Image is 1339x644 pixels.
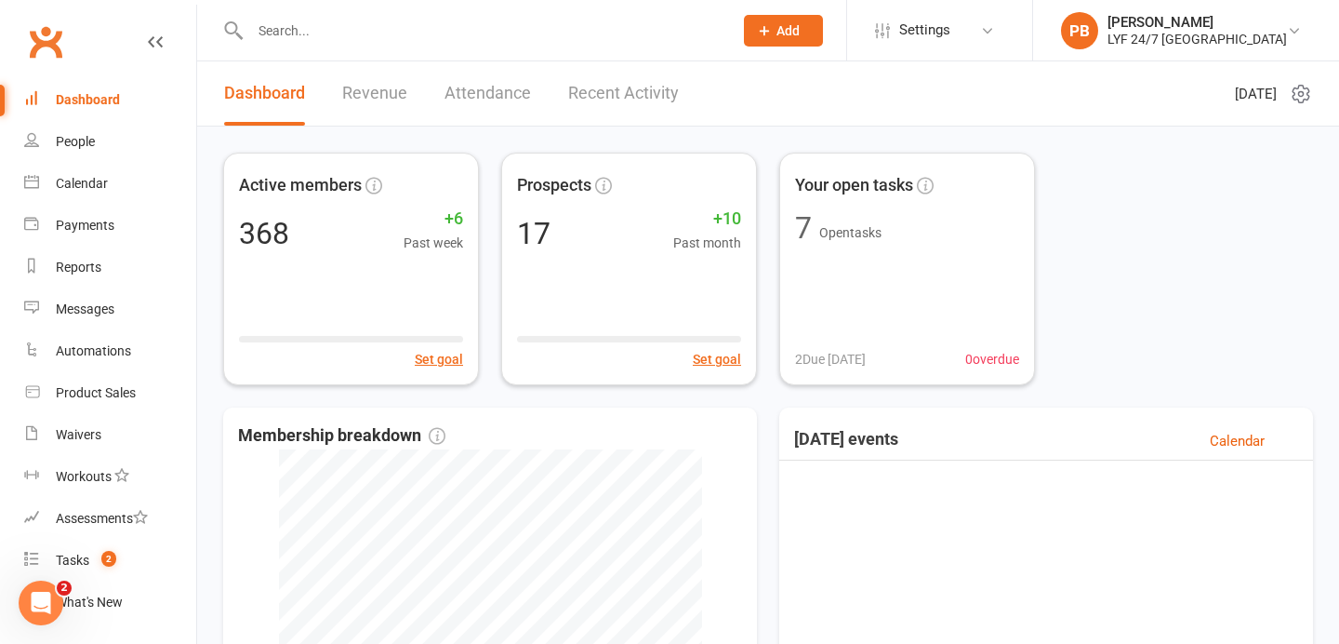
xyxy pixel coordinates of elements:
div: Tasks [56,553,89,568]
button: Set goal [415,349,463,369]
a: Messages [24,288,196,330]
a: Recent Activity [568,61,679,126]
a: Automations [24,330,196,372]
div: 7 [795,213,812,243]
div: Product Sales [56,385,136,400]
iframe: Intercom live chat [19,581,63,625]
a: Tasks 2 [24,540,196,582]
span: Add [776,23,800,38]
span: 2 Due [DATE] [795,349,866,369]
div: Waivers [56,427,101,442]
div: Workouts [56,469,112,484]
div: Messages [56,302,114,316]
a: Workouts [24,456,196,498]
a: Calendar [24,163,196,205]
a: Calendar [1210,430,1265,452]
div: 17 [517,219,550,248]
a: Clubworx [22,19,69,65]
span: Your open tasks [795,172,913,199]
a: Revenue [342,61,407,126]
span: Settings [899,9,950,51]
div: Dashboard [56,92,120,107]
span: +6 [404,206,463,233]
span: +10 [673,206,741,233]
a: Attendance [444,61,531,126]
span: 0 overdue [965,349,1019,369]
a: Assessments [24,498,196,540]
a: Payments [24,205,196,247]
span: Open tasks [819,225,882,240]
a: Dashboard [24,79,196,121]
div: 368 [239,219,289,248]
a: What's New [24,582,196,624]
button: Set goal [693,349,741,369]
div: People [56,134,95,149]
span: Past month [673,233,741,253]
div: Reports [56,260,101,275]
input: Search... [245,18,720,44]
a: Reports [24,247,196,288]
div: Assessments [56,511,148,526]
span: 2 [57,581,72,596]
a: Dashboard [224,61,305,126]
div: Calendar [56,176,108,191]
div: Automations [56,343,131,358]
span: Membership breakdown [238,423,445,449]
a: People [24,121,196,163]
div: PB [1061,12,1098,49]
div: LYF 24/7 [GEOGRAPHIC_DATA] [1107,31,1287,47]
div: [PERSON_NAME] [1107,14,1287,31]
div: Payments [56,218,114,233]
div: What's New [56,595,123,610]
a: Product Sales [24,372,196,414]
a: Waivers [24,414,196,456]
span: 2 [101,551,116,567]
span: [DATE] [1235,83,1277,105]
span: Prospects [517,172,591,199]
h3: [DATE] events [794,430,898,452]
span: Past week [404,233,463,253]
button: Add [744,15,823,47]
span: Active members [239,172,362,199]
